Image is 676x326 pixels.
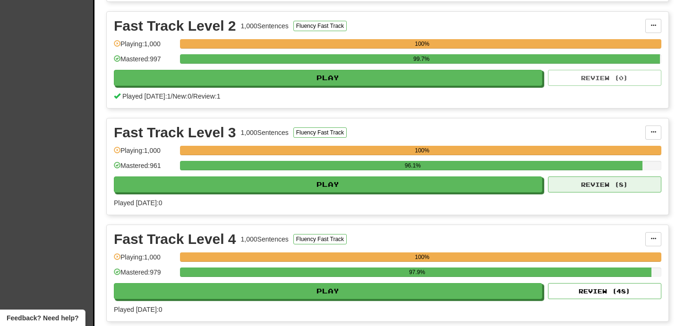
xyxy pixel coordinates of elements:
button: Review (0) [548,70,661,86]
div: 1,000 Sentences [241,21,289,31]
div: Mastered: 979 [114,267,175,283]
span: New: 0 [172,92,191,100]
div: Playing: 1,000 [114,146,175,161]
div: Fast Track Level 3 [114,125,236,140]
div: 96.1% [183,161,642,170]
span: / [191,92,193,100]
button: Play [114,176,542,192]
div: 1,000 Sentences [241,128,289,137]
button: Play [114,70,542,86]
div: 1,000 Sentences [241,234,289,244]
button: Review (8) [548,176,661,192]
span: Review: 1 [193,92,221,100]
div: Fast Track Level 4 [114,232,236,246]
button: Review (48) [548,283,661,299]
div: 97.9% [183,267,651,277]
span: Played [DATE]: 0 [114,199,162,207]
div: Fast Track Level 2 [114,19,236,33]
div: Playing: 1,000 [114,252,175,268]
div: Mastered: 961 [114,161,175,176]
span: Played [DATE]: 0 [114,306,162,313]
span: / [171,92,172,100]
div: 100% [183,252,661,262]
span: Played [DATE]: 1 [122,92,171,100]
button: Play [114,283,542,299]
div: Mastered: 997 [114,54,175,70]
div: 99.7% [183,54,660,64]
div: Playing: 1,000 [114,39,175,55]
button: Fluency Fast Track [293,21,347,31]
div: 100% [183,146,661,155]
button: Fluency Fast Track [293,234,347,244]
div: 100% [183,39,661,49]
button: Fluency Fast Track [293,127,347,138]
span: Open feedback widget [7,313,78,323]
